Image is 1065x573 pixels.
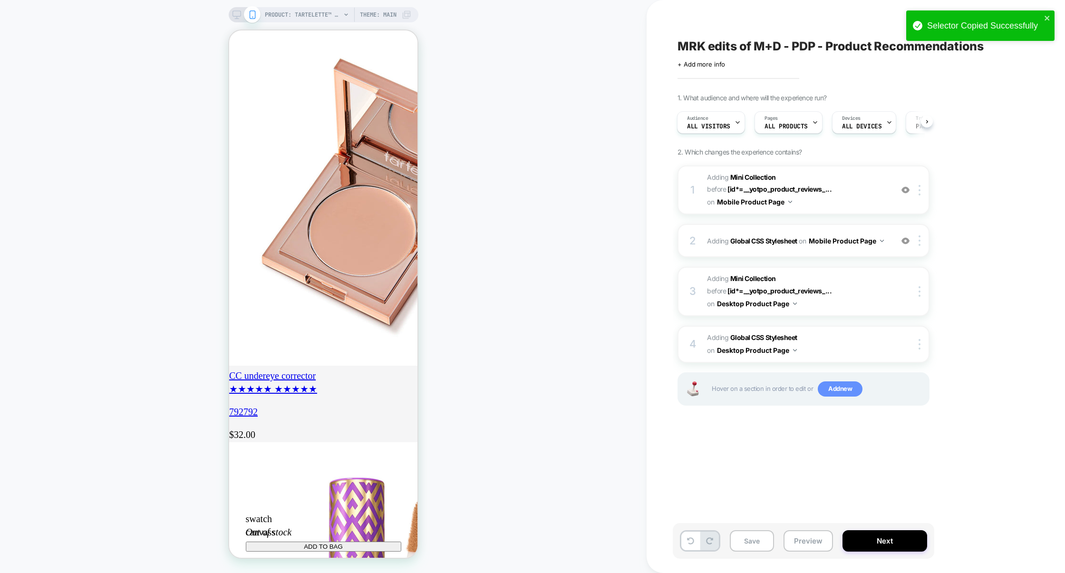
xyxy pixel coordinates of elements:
[788,201,792,203] img: down arrow
[842,115,861,122] span: Devices
[688,335,697,354] div: 4
[17,511,172,521] button: ADD TO BAG
[901,186,910,194] img: crossed eye
[919,286,920,297] img: close
[793,302,797,305] img: down arrow
[1044,14,1051,23] button: close
[730,237,797,245] b: Global CSS Stylesheet
[799,235,806,247] span: on
[678,60,725,68] span: + Add more info
[707,298,714,310] span: on
[688,232,697,251] div: 2
[901,237,910,245] img: crossed eye
[919,185,920,195] img: close
[916,115,934,122] span: Trigger
[717,195,792,209] button: Mobile Product Page
[707,287,726,295] span: BEFORE
[707,196,714,208] span: on
[717,343,797,357] button: Desktop Product Page
[727,185,832,193] span: [id*=__yotpo_product_reviews_...
[712,381,924,397] span: Hover on a section in order to edit or
[678,148,802,156] span: 2. Which changes the experience contains?
[14,376,29,387] span: 792
[809,234,884,248] button: Mobile Product Page
[842,123,881,130] span: ALL DEVICES
[730,530,774,552] button: Save
[765,123,808,130] span: ALL PRODUCTS
[880,240,884,242] img: down arrow
[688,181,697,200] div: 1
[717,297,797,311] button: Desktop Product Page
[793,349,797,351] img: down arrow
[683,381,702,396] img: Joystick
[927,21,1041,31] div: Selector Copied Successfully
[818,381,862,397] span: Add new
[707,234,888,248] span: Adding
[707,173,776,181] span: Adding
[916,123,948,130] span: Page Load
[687,123,730,130] span: All Visitors
[707,185,726,193] span: BEFORE
[707,274,776,282] span: Adding
[688,282,697,301] div: 3
[730,274,776,282] b: Mini Collection
[784,530,833,552] button: Preview
[45,353,88,364] span: ★★★★★
[919,339,920,350] img: close
[727,287,832,295] span: [id*=__yotpo_product_reviews_...
[707,331,888,357] span: Adding
[842,530,927,552] button: Next
[678,39,984,53] span: MRK edits of M+D - PDP - Product Recommendations
[265,7,341,22] span: PRODUCT: tartelette™ tubing lash primer
[678,94,826,102] span: 1. What audience and where will the experience run?
[730,333,797,341] b: Global CSS Stylesheet
[707,344,714,356] span: on
[765,115,778,122] span: Pages
[730,173,776,181] b: Mini Collection
[17,483,46,507] span: swatch canvass
[919,235,920,246] img: close
[687,115,708,122] span: Audience
[360,7,397,22] span: Theme: MAIN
